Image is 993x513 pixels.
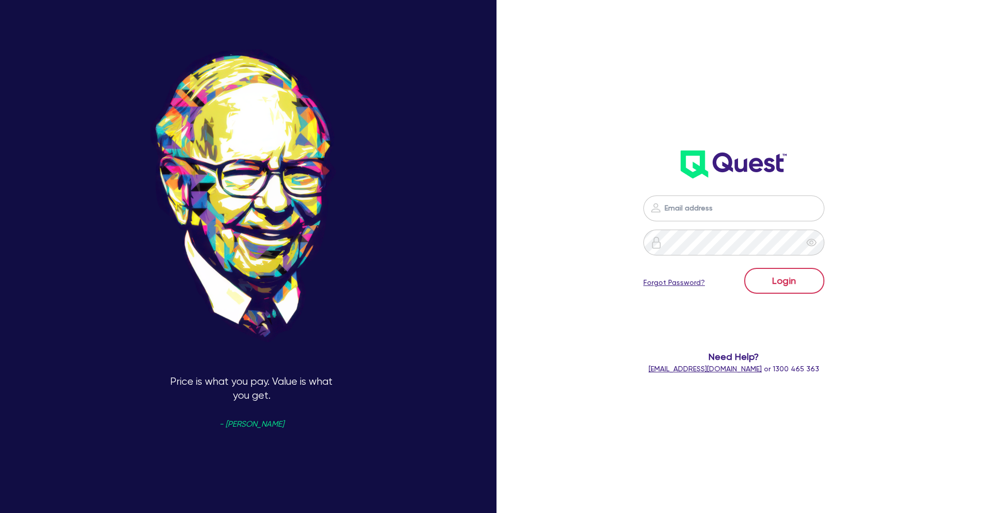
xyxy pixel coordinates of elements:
[219,420,284,428] span: - [PERSON_NAME]
[643,277,705,288] a: Forgot Password?
[650,202,662,214] img: icon-password
[649,365,819,373] span: or 1300 465 363
[600,350,867,364] span: Need Help?
[744,268,824,294] button: Login
[643,195,824,221] input: Email address
[650,236,663,249] img: icon-password
[681,150,787,178] img: wH2k97JdezQIQAAAABJRU5ErkJggg==
[649,365,762,373] a: [EMAIL_ADDRESS][DOMAIN_NAME]
[806,237,817,248] span: eye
